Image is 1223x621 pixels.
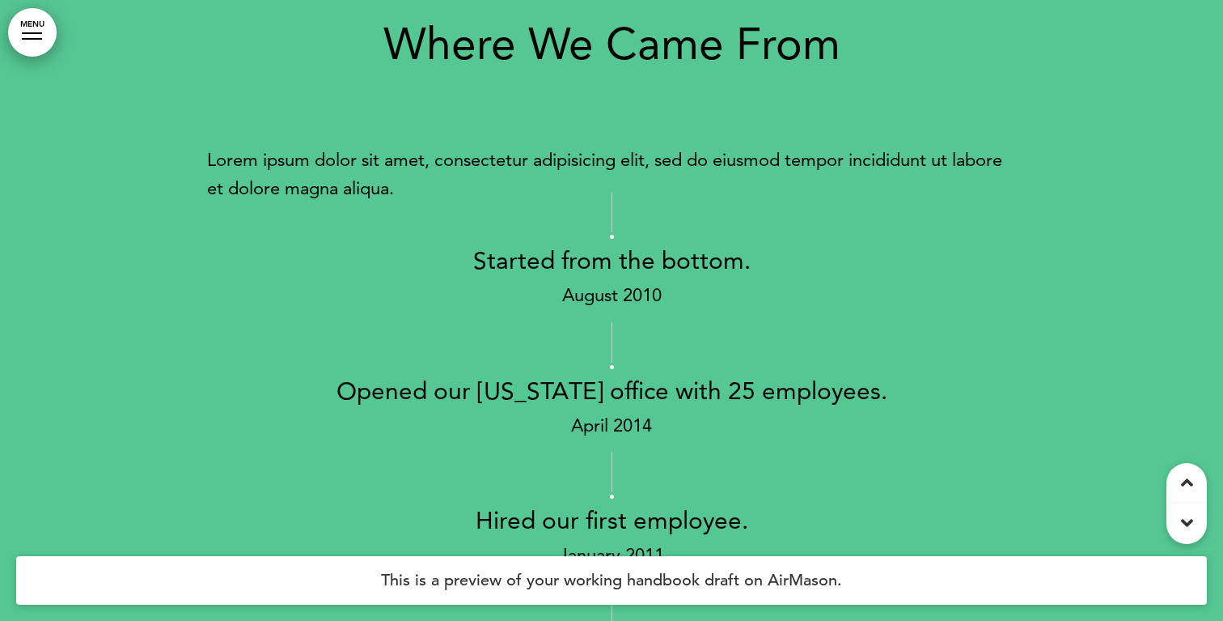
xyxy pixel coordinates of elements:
[207,541,1016,569] p: January 2011
[207,378,1016,402] h4: Opened our [US_STATE] office with 25 employees.
[207,281,1016,309] p: August 2010
[207,410,1016,439] p: April 2014
[207,22,1016,66] h1: Where We Came From
[207,508,1016,533] h4: Hired our first employee.
[16,556,1207,605] h4: This is a preview of your working handbook draft on AirMason.
[207,146,1016,202] p: Lorem ipsum dolor sit amet, consectetur adipisicing elit, sed do eiusmod tempor incididunt ut lab...
[8,8,57,57] a: MENU
[207,249,1016,273] h4: Started from the bottom.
